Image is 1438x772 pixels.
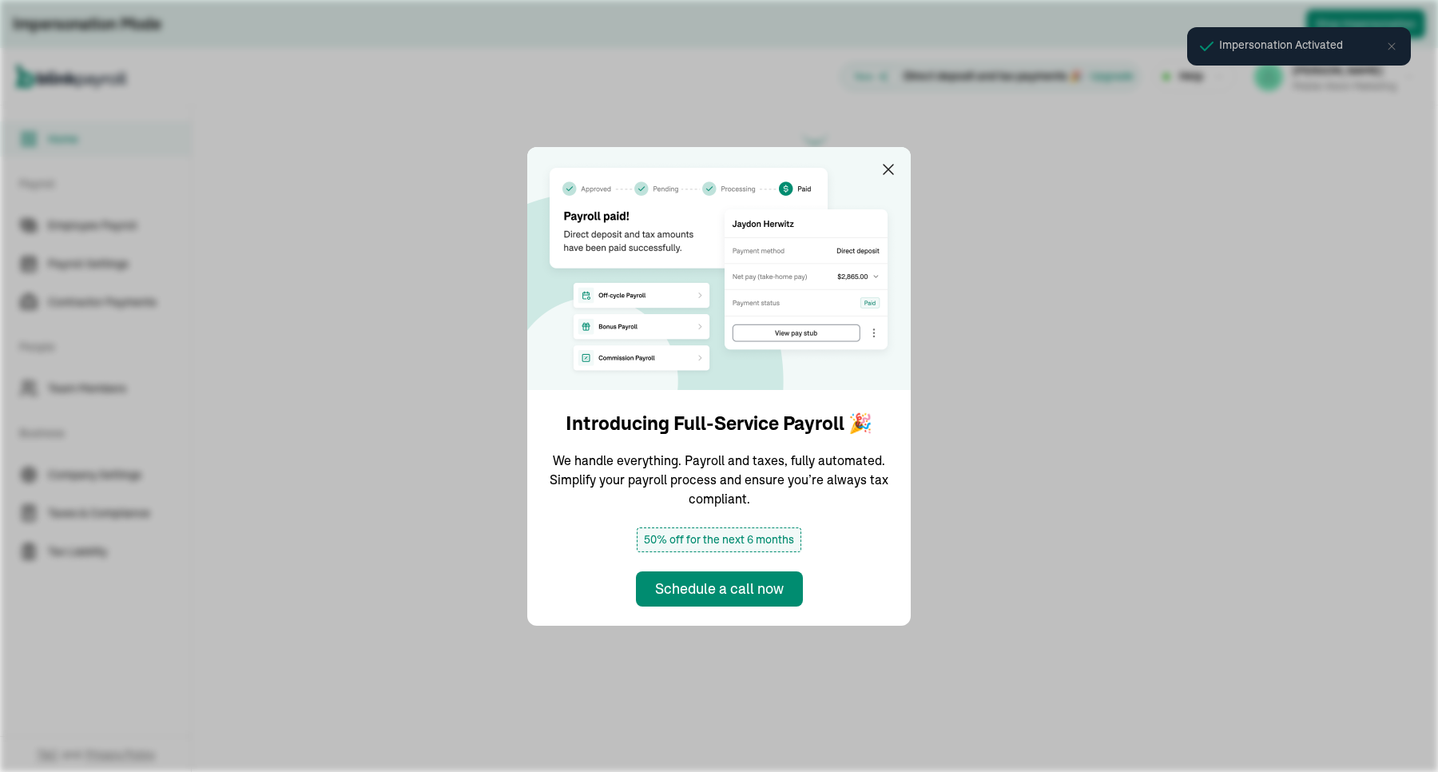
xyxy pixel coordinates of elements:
div: Schedule a call now [655,578,784,599]
button: Schedule a call now [636,571,803,607]
span: 50% off for the next 6 months [637,527,801,552]
p: We handle everything. Payroll and taxes, fully automated. Simplify your payroll process and ensur... [546,451,892,508]
h1: Introducing Full-Service Payroll 🎉 [566,409,872,438]
img: announcement [527,147,911,390]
